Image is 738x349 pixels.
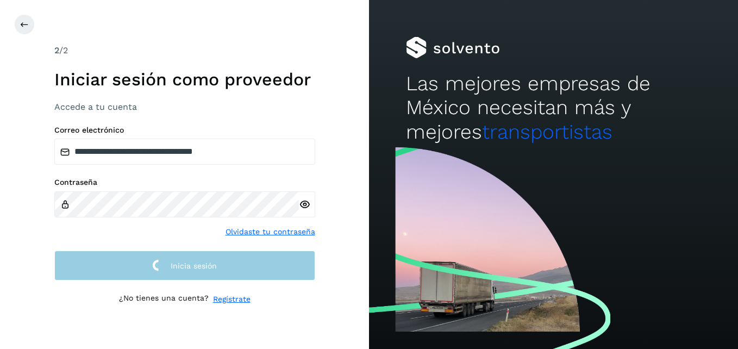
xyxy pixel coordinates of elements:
span: 2 [54,45,59,55]
h2: Las mejores empresas de México necesitan más y mejores [406,72,701,144]
h3: Accede a tu cuenta [54,102,315,112]
a: Olvidaste tu contraseña [226,226,315,238]
a: Regístrate [213,294,251,305]
span: transportistas [482,120,612,144]
label: Contraseña [54,178,315,187]
p: ¿No tienes una cuenta? [119,294,209,305]
button: Inicia sesión [54,251,315,281]
label: Correo electrónico [54,126,315,135]
span: Inicia sesión [171,262,217,270]
div: /2 [54,44,315,57]
h1: Iniciar sesión como proveedor [54,69,315,90]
